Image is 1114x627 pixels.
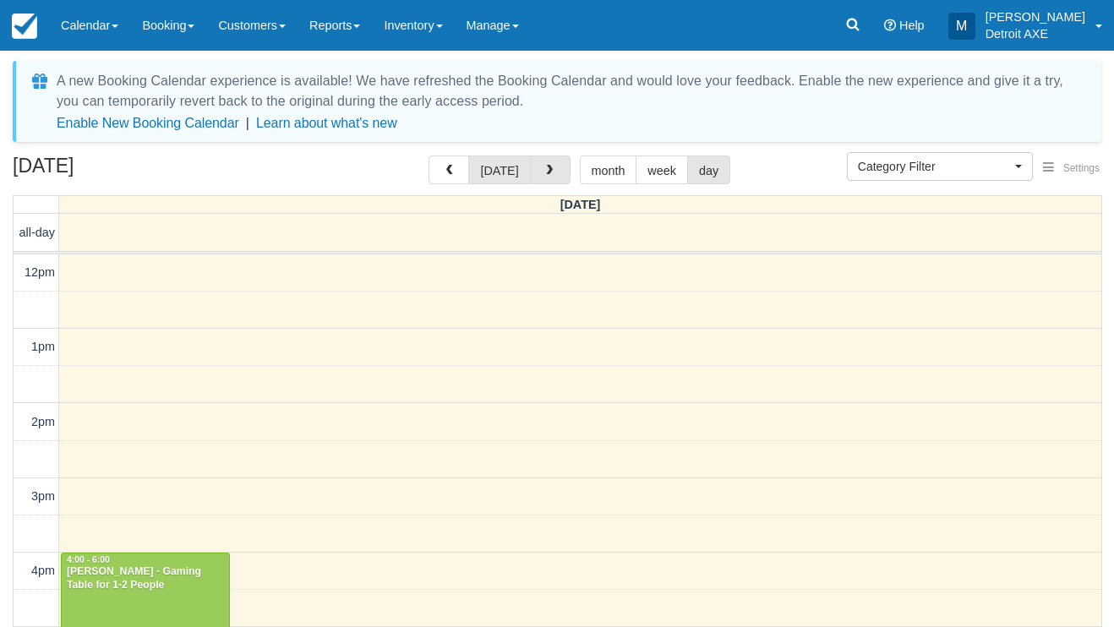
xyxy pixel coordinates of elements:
i: Help [884,19,896,31]
div: M [948,13,975,40]
p: [PERSON_NAME] [986,8,1085,25]
div: [PERSON_NAME] - Gaming Table for 1-2 People [66,565,225,592]
span: all-day [19,226,55,239]
span: [DATE] [560,198,601,211]
p: Detroit AXE [986,25,1085,42]
a: Learn about what's new [256,116,397,130]
span: 12pm [25,265,55,279]
button: [DATE] [468,155,530,184]
span: 3pm [31,489,55,503]
button: week [636,155,688,184]
span: Category Filter [858,158,1011,175]
span: 4:00 - 6:00 [67,555,110,564]
button: month [580,155,637,184]
span: 1pm [31,340,55,353]
span: Help [899,19,925,32]
span: 4pm [31,564,55,577]
span: | [246,116,249,130]
button: Enable New Booking Calendar [57,115,239,132]
span: Settings [1063,162,1100,174]
div: A new Booking Calendar experience is available! We have refreshed the Booking Calendar and would ... [57,71,1081,112]
img: checkfront-main-nav-mini-logo.png [12,14,37,39]
button: Settings [1033,156,1110,181]
h2: [DATE] [13,155,227,187]
button: day [687,155,730,184]
button: Category Filter [847,152,1033,181]
span: 2pm [31,415,55,428]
